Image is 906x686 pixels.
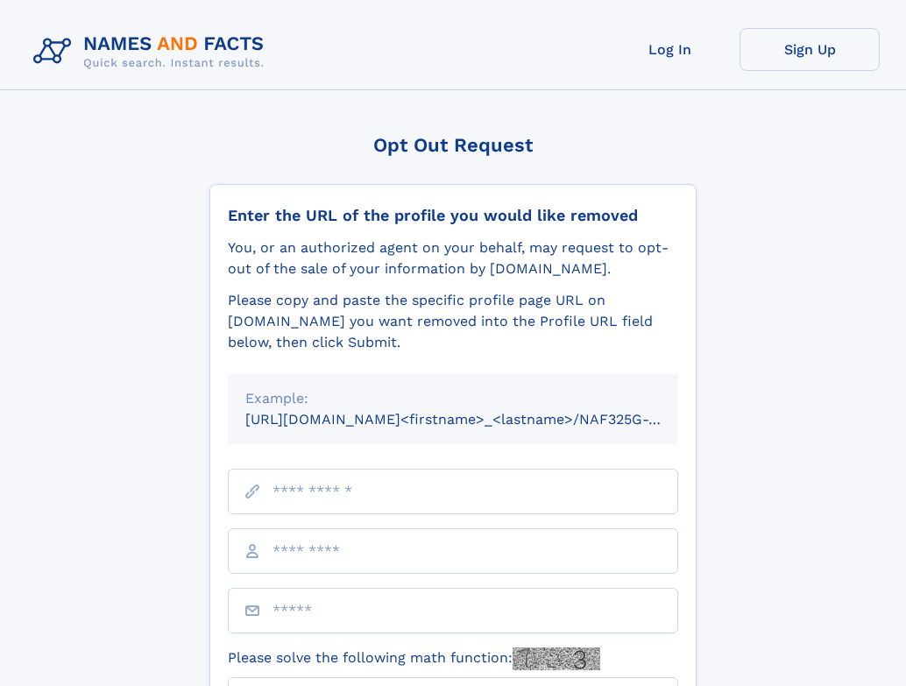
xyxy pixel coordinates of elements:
label: Please solve the following math function: [228,647,600,670]
small: [URL][DOMAIN_NAME]<firstname>_<lastname>/NAF325G-xxxxxxxx [245,411,711,428]
div: Enter the URL of the profile you would like removed [228,206,678,225]
a: Log In [599,28,740,71]
div: Please copy and paste the specific profile page URL on [DOMAIN_NAME] you want removed into the Pr... [228,290,678,353]
a: Sign Up [740,28,880,71]
div: Example: [245,388,661,409]
img: Logo Names and Facts [26,28,279,75]
div: Opt Out Request [209,134,697,156]
div: You, or an authorized agent on your behalf, may request to opt-out of the sale of your informatio... [228,237,678,279]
